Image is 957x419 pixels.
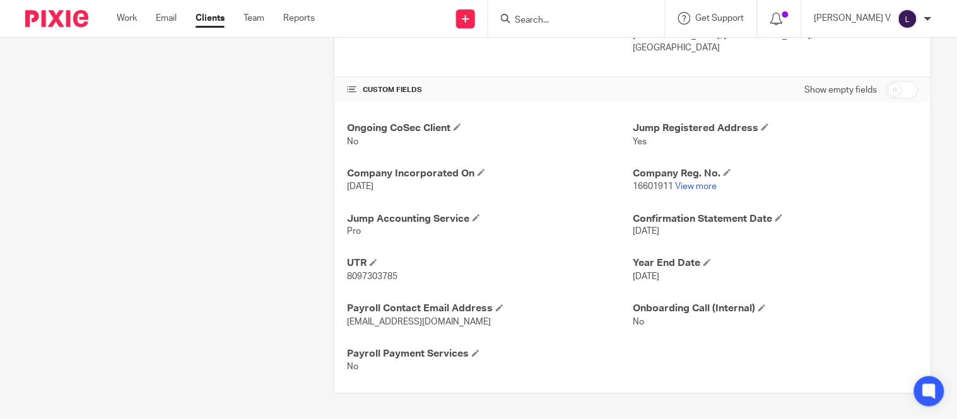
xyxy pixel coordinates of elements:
[696,14,744,23] span: Get Support
[898,9,918,29] img: svg%3E
[633,182,673,191] span: 16601911
[117,12,137,25] a: Work
[633,227,659,236] span: [DATE]
[347,318,491,327] span: [EMAIL_ADDRESS][DOMAIN_NAME]
[347,273,397,282] span: 8097303785
[347,182,373,191] span: [DATE]
[805,84,878,96] label: Show empty fields
[156,12,177,25] a: Email
[633,42,919,54] p: [GEOGRAPHIC_DATA]
[347,348,633,361] h4: Payroll Payment Services
[633,122,919,135] h4: Jump Registered Address
[347,212,633,226] h4: Jump Accounting Service
[633,137,647,146] span: Yes
[25,10,88,27] img: Pixie
[347,167,633,180] h4: Company Incorporated On
[675,182,717,191] a: View more
[283,12,315,25] a: Reports
[633,302,919,316] h4: Onboarding Call (Internal)
[633,318,644,327] span: No
[633,257,919,270] h4: Year End Date
[347,122,633,135] h4: Ongoing CoSec Client
[347,302,633,316] h4: Payroll Contact Email Address
[347,363,358,372] span: No
[814,12,891,25] p: [PERSON_NAME] V
[244,12,264,25] a: Team
[633,212,919,226] h4: Confirmation Statement Date
[514,15,627,26] input: Search
[347,137,358,146] span: No
[196,12,225,25] a: Clients
[347,227,361,236] span: Pro
[347,85,633,95] h4: CUSTOM FIELDS
[633,273,659,282] span: [DATE]
[347,257,633,270] h4: UTR
[633,167,919,180] h4: Company Reg. No.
